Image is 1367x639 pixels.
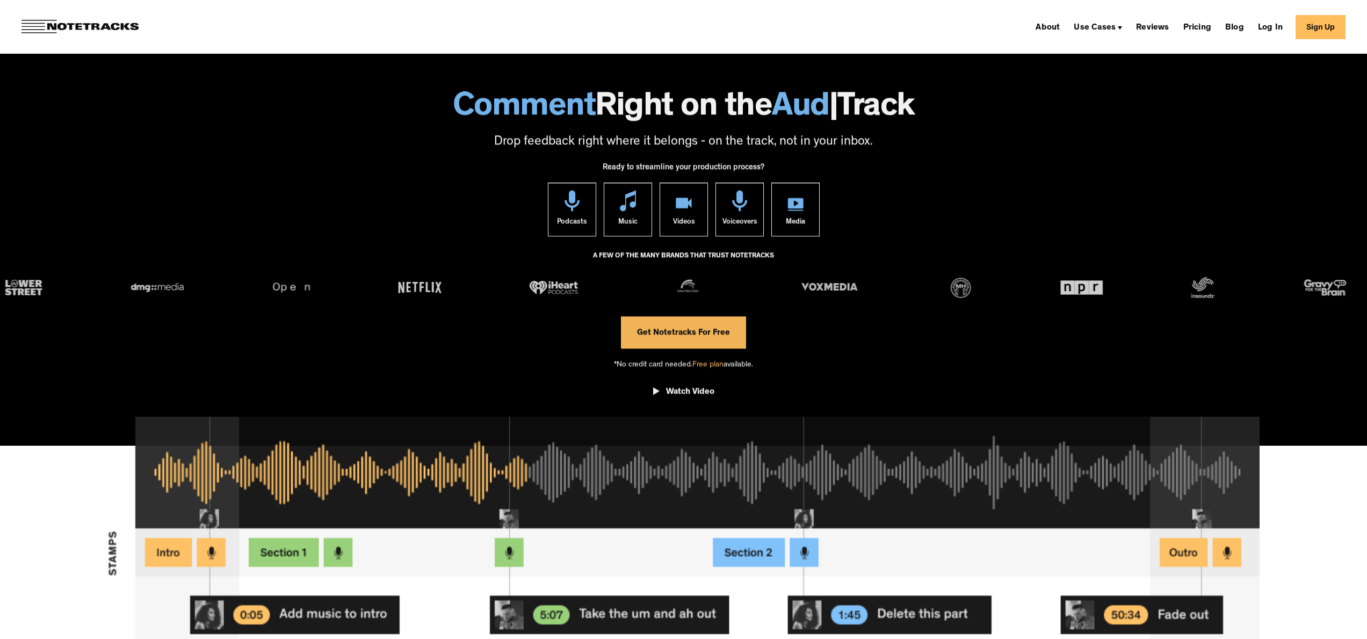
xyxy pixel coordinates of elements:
[1132,18,1173,35] a: Reviews
[593,247,774,276] div: A FEW OF THE MANY BRANDS THAT TRUST NOTETRACKS
[1221,18,1248,35] a: Blog
[11,133,1356,151] p: Drop feedback right where it belongs - on the track, not in your inbox.
[772,92,829,125] span: Aud
[1069,18,1126,35] div: Use Cases
[1179,18,1216,35] a: Pricing
[11,92,1356,125] h1: Right on the Track
[771,183,820,236] a: Media
[1074,24,1116,32] div: Use Cases
[660,183,708,236] a: Videos
[614,348,753,379] div: *No credit card needed. available.
[1296,15,1346,39] a: Sign Up
[672,211,695,236] div: Videos
[618,211,638,236] div: Music
[829,92,838,125] span: |
[603,157,764,183] div: Ready to streamline your production process?
[715,183,764,236] a: Voiceovers
[604,183,652,236] a: Music
[722,211,757,236] div: Voiceovers
[1031,18,1064,35] a: About
[621,316,746,348] a: Get Notetracks For Free
[666,387,714,398] div: Watch Video
[786,211,805,236] div: Media
[653,379,714,409] a: open lightbox
[692,361,724,369] span: Free plan
[557,211,587,236] div: Podcasts
[1254,18,1287,35] a: Log In
[453,92,596,125] span: Comment
[548,183,596,236] a: Podcasts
